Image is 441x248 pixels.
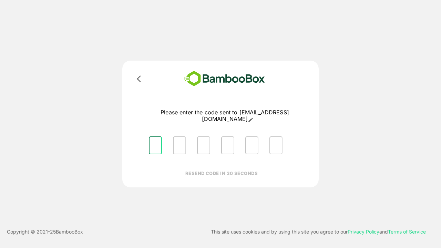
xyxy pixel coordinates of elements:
img: bamboobox [174,69,275,89]
input: Please enter OTP character 6 [269,136,283,154]
input: Please enter OTP character 1 [149,136,162,154]
input: Please enter OTP character 5 [245,136,258,154]
a: Terms of Service [388,229,426,235]
p: Please enter the code sent to [EMAIL_ADDRESS][DOMAIN_NAME] [143,109,306,123]
input: Please enter OTP character 2 [173,136,186,154]
input: Please enter OTP character 3 [197,136,210,154]
p: Copyright © 2021- 25 BambooBox [7,228,83,236]
p: This site uses cookies and by using this site you agree to our and [211,228,426,236]
input: Please enter OTP character 4 [221,136,234,154]
a: Privacy Policy [348,229,379,235]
